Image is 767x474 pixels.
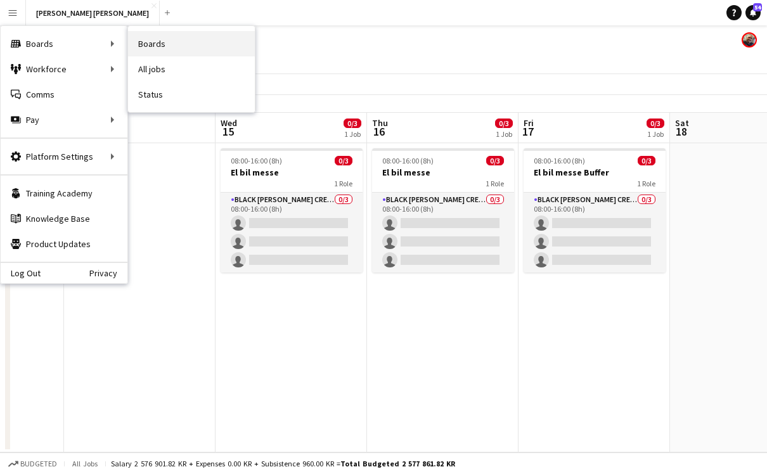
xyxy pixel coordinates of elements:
span: 0/3 [486,156,504,165]
span: 08:00-16:00 (8h) [231,156,282,165]
a: 54 [745,5,761,20]
span: Budgeted [20,459,57,468]
span: 0/3 [638,156,655,165]
span: 1 Role [486,179,504,188]
a: Privacy [89,268,127,278]
a: Comms [1,82,127,107]
span: 0/3 [335,156,352,165]
span: 15 [219,124,237,139]
a: Log Out [1,268,41,278]
app-card-role: Black [PERSON_NAME] Crew ([PERSON_NAME])0/308:00-16:00 (8h) [524,193,666,272]
app-card-role: Black [PERSON_NAME] Crew ([PERSON_NAME])0/308:00-16:00 (8h) [221,193,363,272]
span: 1 Role [637,179,655,188]
span: Fri [524,117,534,129]
button: Budgeted [6,457,59,471]
span: Total Budgeted 2 577 861.82 KR [340,459,455,468]
span: Sat [675,117,689,129]
h3: El bil messe [221,167,363,178]
div: 1 Job [344,129,361,139]
a: Status [128,82,255,107]
span: Wed [221,117,237,129]
h3: El bil messe Buffer [524,167,666,178]
div: 1 Job [647,129,664,139]
span: 16 [370,124,388,139]
div: Workforce [1,56,127,82]
span: 17 [522,124,534,139]
div: Platform Settings [1,144,127,169]
a: Boards [128,31,255,56]
a: All jobs [128,56,255,82]
span: 54 [753,3,762,11]
span: Thu [372,117,388,129]
div: 1 Job [496,129,512,139]
span: 1 Role [334,179,352,188]
a: Training Academy [1,181,127,206]
span: 08:00-16:00 (8h) [382,156,434,165]
span: 08:00-16:00 (8h) [534,156,585,165]
app-card-role: Black [PERSON_NAME] Crew ([PERSON_NAME])0/308:00-16:00 (8h) [372,193,514,272]
span: 0/3 [495,118,513,128]
div: Boards [1,31,127,56]
h3: El bil messe [372,167,514,178]
div: Pay [1,107,127,132]
a: Product Updates [1,231,127,257]
button: [PERSON_NAME] [PERSON_NAME] [26,1,160,25]
span: All jobs [70,459,100,468]
app-job-card: 08:00-16:00 (8h)0/3El bil messe Buffer1 RoleBlack [PERSON_NAME] Crew ([PERSON_NAME])0/308:00-16:0... [524,148,666,272]
app-job-card: 08:00-16:00 (8h)0/3El bil messe1 RoleBlack [PERSON_NAME] Crew ([PERSON_NAME])0/308:00-16:00 (8h) [372,148,514,272]
span: 0/3 [647,118,664,128]
div: Salary 2 576 901.82 KR + Expenses 0.00 KR + Subsistence 960.00 KR = [111,459,455,468]
app-job-card: 08:00-16:00 (8h)0/3El bil messe1 RoleBlack [PERSON_NAME] Crew ([PERSON_NAME])0/308:00-16:00 (8h) [221,148,363,272]
a: Knowledge Base [1,206,127,231]
span: 18 [673,124,689,139]
span: 0/3 [344,118,361,128]
app-user-avatar: Danny Tranekær [742,32,757,48]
